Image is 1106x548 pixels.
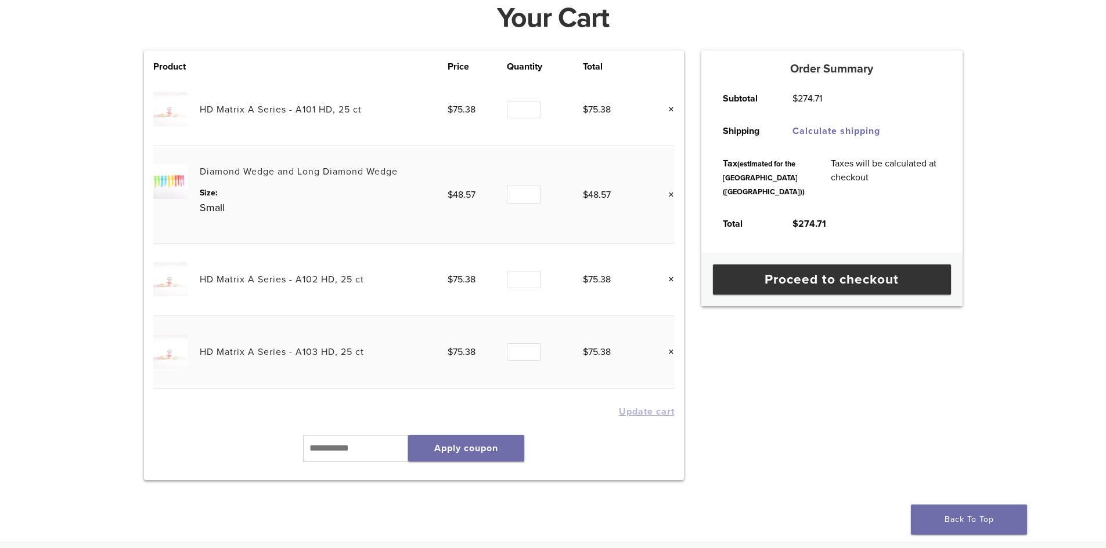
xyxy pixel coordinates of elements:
a: HD Matrix A Series - A101 HD, 25 ct [200,104,362,115]
a: Remove this item [660,344,675,360]
span: $ [792,93,798,104]
th: Subtotal [710,82,780,115]
button: Update cart [619,407,675,416]
img: HD Matrix A Series - A102 HD, 25 ct [153,262,188,296]
bdi: 48.57 [583,189,611,201]
button: Apply coupon [408,435,524,462]
a: Remove this item [660,102,675,117]
bdi: 274.71 [792,218,826,230]
bdi: 75.38 [583,274,611,285]
img: HD Matrix A Series - A101 HD, 25 ct [153,92,188,126]
a: Remove this item [660,272,675,287]
dt: Size: [200,187,448,199]
bdi: 75.38 [583,346,611,358]
bdi: 75.38 [448,274,475,285]
a: HD Matrix A Series - A103 HD, 25 ct [200,346,364,358]
a: Diamond Wedge and Long Diamond Wedge [200,166,398,177]
img: Diamond Wedge and Long Diamond Wedge [153,165,188,199]
span: $ [448,346,453,358]
bdi: 48.57 [448,189,475,201]
img: HD Matrix A Series - A103 HD, 25 ct [153,335,188,369]
span: $ [792,218,798,230]
a: HD Matrix A Series - A102 HD, 25 ct [200,274,364,285]
a: Calculate shipping [792,125,880,137]
span: $ [583,104,588,115]
th: Tax [710,147,818,208]
h5: Order Summary [701,62,963,76]
a: Back To Top [911,505,1027,535]
p: Small [200,199,448,216]
bdi: 75.38 [583,104,611,115]
h1: Your Cart [135,4,971,32]
a: Proceed to checkout [713,264,951,295]
th: Price [448,60,507,74]
span: $ [583,346,588,358]
td: Taxes will be calculated at checkout [818,147,954,208]
span: $ [448,189,453,201]
small: (estimated for the [GEOGRAPHIC_DATA] ([GEOGRAPHIC_DATA])) [723,159,805,197]
span: $ [448,274,453,285]
bdi: 274.71 [792,93,822,104]
th: Shipping [710,115,780,147]
bdi: 75.38 [448,104,475,115]
span: $ [583,274,588,285]
a: Remove this item [660,187,675,202]
bdi: 75.38 [448,346,475,358]
th: Total [710,208,780,240]
th: Total [583,60,643,74]
th: Quantity [507,60,582,74]
span: $ [448,104,453,115]
span: $ [583,189,588,201]
th: Product [153,60,200,74]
